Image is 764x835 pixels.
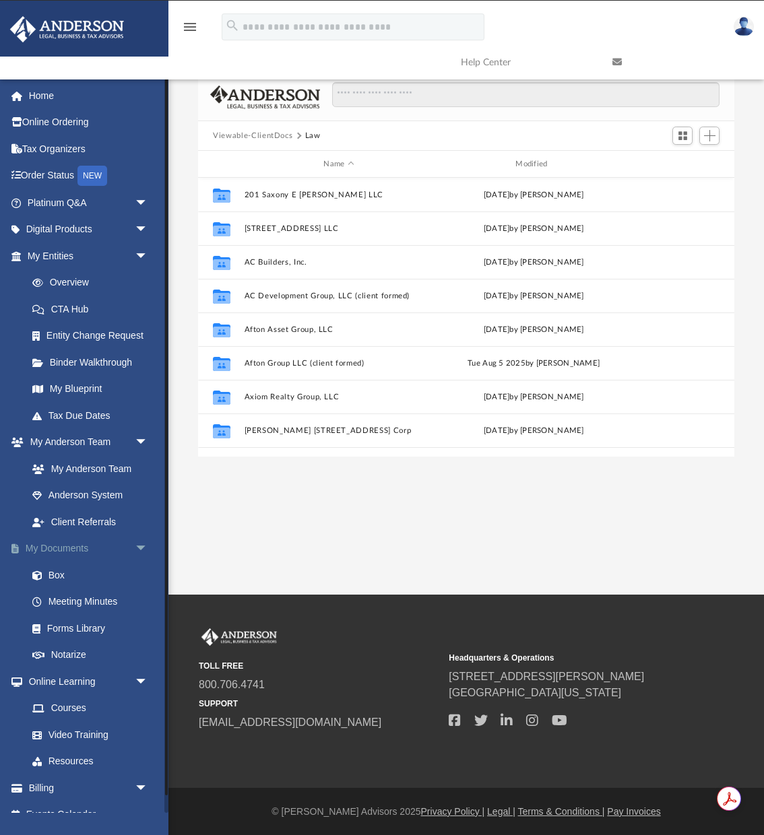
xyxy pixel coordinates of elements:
span: arrow_drop_down [135,216,162,244]
a: Billingarrow_drop_down [9,774,168,801]
button: 201 Saxony E [PERSON_NAME] LLC [245,191,434,199]
a: CTA Hub [19,296,168,323]
i: menu [182,19,198,35]
button: AC Development Group, LLC (client formed) [245,292,434,300]
button: Add [699,127,720,145]
a: Pay Invoices [607,806,660,817]
span: arrow_drop_down [135,429,162,457]
a: Resources [19,748,162,775]
button: [PERSON_NAME] [STREET_ADDRESS] Corp [245,426,434,435]
div: Name [244,158,433,170]
a: Online Ordering [9,109,168,136]
a: Tax Due Dates [19,402,168,429]
div: grid [198,178,734,457]
button: Afton Group LLC (client formed) [245,359,434,368]
div: NEW [77,166,107,186]
a: Order StatusNEW [9,162,168,190]
small: Headquarters & Operations [449,652,689,664]
i: search [225,18,240,33]
img: User Pic [734,17,754,36]
a: Video Training [19,721,155,748]
a: My Entitiesarrow_drop_down [9,242,168,269]
a: menu [182,26,198,35]
div: [DATE] by [PERSON_NAME] [439,391,629,403]
a: Anderson System [19,482,162,509]
a: [GEOGRAPHIC_DATA][US_STATE] [449,687,621,698]
button: AC Builders, Inc. [245,258,434,267]
div: [DATE] by [PERSON_NAME] [439,257,629,269]
a: Client Referrals [19,508,162,535]
a: Events Calendar [9,801,168,828]
button: Law [305,130,321,142]
div: Modified [439,158,629,170]
img: Anderson Advisors Platinum Portal [199,628,280,646]
a: Forms Library [19,615,162,642]
input: Search files and folders [332,82,720,108]
div: [DATE] by [PERSON_NAME] [439,290,629,302]
a: Entity Change Request [19,323,168,349]
button: [STREET_ADDRESS] LLC [245,224,434,233]
a: Home [9,82,168,109]
a: Tax Organizers [9,135,168,162]
a: Notarize [19,642,168,669]
a: Digital Productsarrow_drop_down [9,216,168,243]
div: [DATE] by [PERSON_NAME] [439,425,629,437]
a: Legal | [487,806,515,817]
span: arrow_drop_down [135,189,162,217]
a: [STREET_ADDRESS][PERSON_NAME] [449,671,644,682]
a: Meeting Minutes [19,589,168,615]
div: [DATE] by [PERSON_NAME] [439,189,629,201]
a: [EMAIL_ADDRESS][DOMAIN_NAME] [199,716,381,728]
div: [DATE] by [PERSON_NAME] [439,223,629,235]
div: id [634,158,728,170]
a: Courses [19,695,162,722]
small: SUPPORT [199,698,439,710]
a: Help Center [451,36,602,89]
a: Platinum Q&Aarrow_drop_down [9,189,168,216]
div: © [PERSON_NAME] Advisors 2025 [168,805,764,819]
a: Online Learningarrow_drop_down [9,668,162,695]
a: Overview [19,269,168,296]
span: arrow_drop_down [135,774,162,802]
button: Axiom Realty Group, LLC [245,393,434,401]
a: My Blueprint [19,376,162,403]
div: Tue Aug 5 2025 by [PERSON_NAME] [439,358,629,370]
div: id [204,158,238,170]
button: Viewable-ClientDocs [213,130,292,142]
a: Binder Walkthrough [19,349,168,376]
span: arrow_drop_down [135,668,162,696]
a: My Anderson Teamarrow_drop_down [9,429,162,456]
span: arrow_drop_down [135,242,162,270]
small: TOLL FREE [199,660,439,672]
a: My Documentsarrow_drop_down [9,535,168,562]
a: My Anderson Team [19,455,155,482]
button: Switch to Grid View [672,127,693,145]
img: Anderson Advisors Platinum Portal [6,16,128,42]
button: Afton Asset Group, LLC [245,325,434,334]
a: 800.706.4741 [199,679,265,690]
a: Terms & Conditions | [518,806,605,817]
a: Box [19,562,162,589]
div: [DATE] by [PERSON_NAME] [439,324,629,336]
span: arrow_drop_down [135,535,162,563]
a: Privacy Policy | [421,806,485,817]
